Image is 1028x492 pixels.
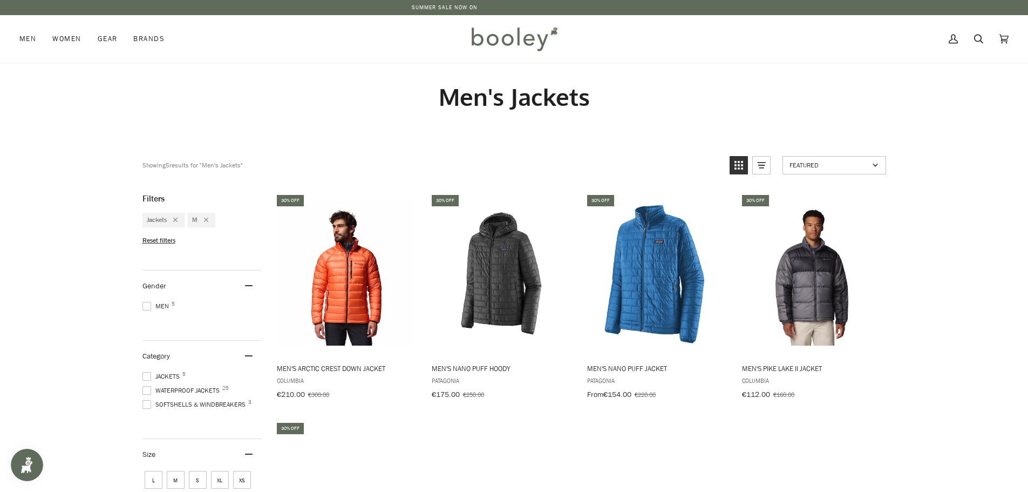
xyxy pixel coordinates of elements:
[52,33,81,44] span: Women
[98,33,118,44] span: Gear
[740,203,883,346] img: Columbia Men's Pike Lake II Jacket City Grey / Shark- Booley Galway
[222,386,229,391] span: 25
[586,203,729,346] img: Patagonia Men's Nano Puff Jacket Endless Blue - Booley Galway
[44,15,89,63] a: Women
[275,193,418,403] a: Men's Arctic Crest Down Jacket
[603,389,631,400] span: €154.00
[198,215,208,225] div: Remove filter: M
[90,15,126,63] a: Gear
[742,363,882,373] span: Men's Pike Lake II Jacket
[142,281,166,291] span: Gender
[277,363,417,373] span: Men's Arctic Crest Down Jacket
[742,195,769,206] div: 30% off
[432,363,571,373] span: Men's Nano Puff Hoody
[167,215,178,225] div: Remove filter: Jackets
[133,33,165,44] span: Brands
[147,215,167,225] span: Jackets
[277,376,417,385] span: Columbia
[233,471,251,489] span: Size: XS
[587,376,727,385] span: Patagonia
[587,195,614,206] div: 30% off
[142,156,243,174] div: Showing results for "Men's Jackets"
[277,195,304,206] div: 30% off
[142,301,172,311] span: Men
[740,193,883,403] a: Men's Pike Lake II Jacket
[145,471,162,489] span: Size: L
[432,195,459,206] div: 30% off
[587,363,727,373] span: Men's Nano Puff Jacket
[11,449,43,481] iframe: Button to open loyalty program pop-up
[19,33,36,44] span: Men
[142,372,183,381] span: Jackets
[211,471,229,489] span: Size: XL
[192,215,198,225] span: M
[142,236,261,245] li: Reset filters
[277,423,304,434] div: 30% off
[432,389,460,400] span: €175.00
[172,301,175,307] span: 5
[189,471,207,489] span: Size: S
[142,400,249,409] span: Softshells & Windbreakers
[587,389,603,400] span: From
[773,390,794,399] span: €160.00
[789,160,869,170] span: Featured
[142,193,165,204] span: Filters
[308,390,329,399] span: €300.00
[142,449,155,460] span: Size
[752,156,771,174] a: View list mode
[742,376,882,385] span: Columbia
[635,390,656,399] span: €220.00
[742,389,770,400] span: €112.00
[248,400,251,405] span: 3
[125,15,173,63] a: Brands
[182,372,186,377] span: 5
[142,236,175,245] span: Reset filters
[166,160,169,170] b: 5
[463,390,484,399] span: €250.00
[142,386,223,395] span: Waterproof Jackets
[277,389,305,400] span: €210.00
[430,203,573,346] img: Patagonia Men's Nano Puff Hoody Forge Grey - Booley Galway
[467,23,561,55] img: Booley
[412,3,478,11] a: SUMMER SALE NOW ON
[167,471,185,489] span: Size: M
[782,156,886,174] a: Sort options
[19,15,44,63] a: Men
[586,193,729,403] a: Men's Nano Puff Jacket
[142,351,170,361] span: Category
[730,156,748,174] a: View grid mode
[432,376,571,385] span: Patagonia
[142,82,886,112] h1: Men's Jackets
[430,193,573,403] a: Men's Nano Puff Hoody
